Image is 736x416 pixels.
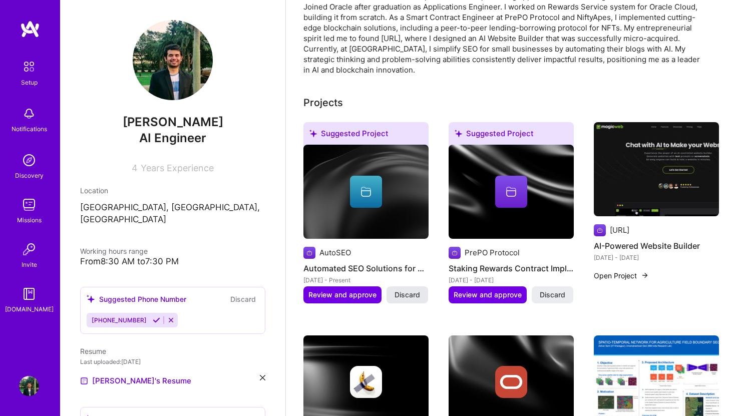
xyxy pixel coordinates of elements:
[92,316,147,324] span: [PHONE_NUMBER]
[449,247,461,259] img: Company logo
[19,104,39,124] img: bell
[455,130,462,137] i: icon SuggestedTeams
[594,270,649,281] button: Open Project
[12,124,47,134] div: Notifications
[19,239,39,259] img: Invite
[19,376,39,396] img: User Avatar
[87,295,95,303] i: icon SuggestedTeams
[303,247,315,259] img: Company logo
[387,286,428,303] button: Discard
[465,247,520,258] div: PrePO Protocol
[80,185,265,196] div: Location
[17,215,42,225] div: Missions
[22,259,37,270] div: Invite
[594,224,606,236] img: Company logo
[303,286,382,303] button: Review and approve
[303,145,429,239] img: cover
[449,286,527,303] button: Review and approve
[21,77,38,88] div: Setup
[167,316,175,324] i: Reject
[80,375,191,387] a: [PERSON_NAME]'s Resume
[19,56,40,77] img: setup
[20,20,40,38] img: logo
[309,130,317,137] i: icon SuggestedTeams
[260,375,265,380] i: icon Close
[80,247,148,255] span: Working hours range
[350,366,382,398] img: Company logo
[449,262,574,275] h4: Staking Rewards Contract Implementation
[132,163,138,173] span: 4
[308,290,377,300] span: Review and approve
[80,377,88,385] img: Resume
[19,150,39,170] img: discovery
[540,290,565,300] span: Discard
[495,366,527,398] img: Company logo
[80,202,265,226] p: [GEOGRAPHIC_DATA], [GEOGRAPHIC_DATA], [GEOGRAPHIC_DATA]
[17,376,42,396] a: User Avatar
[133,20,213,100] img: User Avatar
[19,284,39,304] img: guide book
[610,225,629,235] div: [URL]
[449,275,574,285] div: [DATE] - [DATE]
[532,286,573,303] button: Discard
[80,356,265,367] div: Last uploaded: [DATE]
[319,247,351,258] div: AutoSEO
[87,294,186,304] div: Suggested Phone Number
[139,131,206,145] span: AI Engineer
[153,316,160,324] i: Accept
[303,275,429,285] div: [DATE] - Present
[594,122,719,216] img: AI-Powered Website Builder
[227,293,259,305] button: Discard
[395,290,420,300] span: Discard
[449,145,574,239] img: cover
[303,122,429,149] div: Suggested Project
[15,170,44,181] div: Discovery
[303,95,343,110] div: Projects
[303,95,343,110] div: Add projects you've worked on
[5,304,54,314] div: [DOMAIN_NAME]
[454,290,522,300] span: Review and approve
[303,262,429,275] h4: Automated SEO Solutions for Small Businesses
[594,252,719,263] div: [DATE] - [DATE]
[80,115,265,130] span: [PERSON_NAME]
[141,163,214,173] span: Years Experience
[80,347,106,355] span: Resume
[594,239,719,252] h4: AI-Powered Website Builder
[80,256,265,267] div: From 8:30 AM to 7:30 PM
[641,271,649,279] img: arrow-right
[19,195,39,215] img: teamwork
[449,122,574,149] div: Suggested Project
